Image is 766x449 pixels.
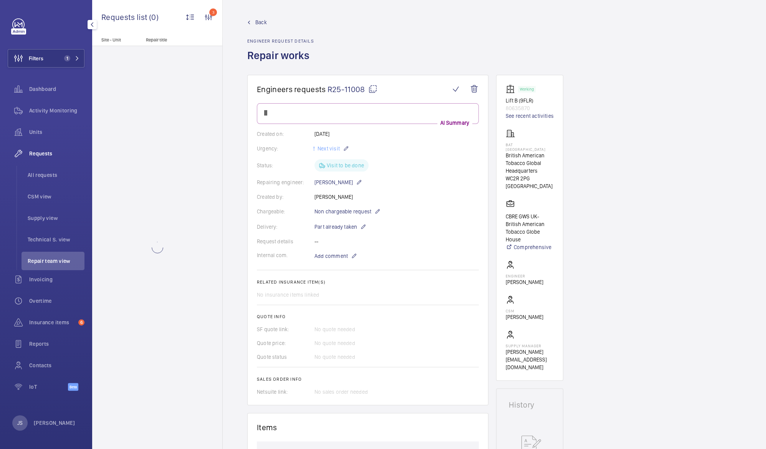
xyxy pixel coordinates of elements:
p: [PERSON_NAME][EMAIL_ADDRESS][DOMAIN_NAME] [506,348,554,371]
span: Dashboard [29,85,84,93]
p: Supply manager [506,343,554,348]
p: Repair title [146,37,197,43]
a: See recent activities [506,112,554,120]
span: Requests [29,150,84,157]
span: Overtime [29,297,84,305]
span: Add comment [314,252,348,260]
button: Filters1 [8,49,84,68]
p: [PERSON_NAME] [506,278,543,286]
span: IoT [29,383,68,391]
h2: Sales order info [257,376,479,382]
span: R25-11008 [328,84,377,94]
p: [PERSON_NAME] [314,178,362,187]
span: Technical S. view [28,236,84,243]
p: [PERSON_NAME] [506,313,543,321]
p: JS [17,419,23,427]
p: CSM [506,309,543,313]
p: Lift B (9FLR) [506,97,554,104]
span: Supply view [28,214,84,222]
a: Comprehensive [506,243,554,251]
span: Invoicing [29,276,84,283]
p: Working [520,88,534,91]
p: BAT [GEOGRAPHIC_DATA] [506,142,554,152]
span: Contacts [29,362,84,369]
p: Engineer [506,274,543,278]
span: 6 [78,319,84,325]
h2: Engineer request details [247,38,314,44]
span: Reports [29,340,84,348]
span: 1 [64,55,70,61]
span: Next visit [316,145,340,152]
p: [PERSON_NAME] [34,419,75,427]
span: Repair team view [28,257,84,265]
span: CSM view [28,193,84,200]
h1: Items [257,423,277,432]
p: 80635870 [506,104,554,112]
span: Filters [29,54,43,62]
span: Engineers requests [257,84,326,94]
span: Units [29,128,84,136]
img: elevator.svg [506,84,518,94]
span: Non chargeable request [314,208,371,215]
p: WC2R 2PG [GEOGRAPHIC_DATA] [506,175,554,190]
span: Insurance items [29,319,75,326]
p: AI Summary [437,119,472,127]
span: Beta [68,383,78,391]
h1: Repair works [247,48,314,75]
h1: History [509,401,551,409]
span: Requests list [101,12,149,22]
p: CBRE GWS UK- British American Tobacco Globe House [506,213,554,243]
p: British American Tobacco Global Headquarters [506,152,554,175]
span: All requests [28,171,84,179]
span: Activity Monitoring [29,107,84,114]
span: Back [255,18,267,26]
h2: Quote info [257,314,479,319]
p: Site - Unit [92,37,143,43]
h2: Related insurance item(s) [257,279,479,285]
p: Part already taken [314,222,366,231]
